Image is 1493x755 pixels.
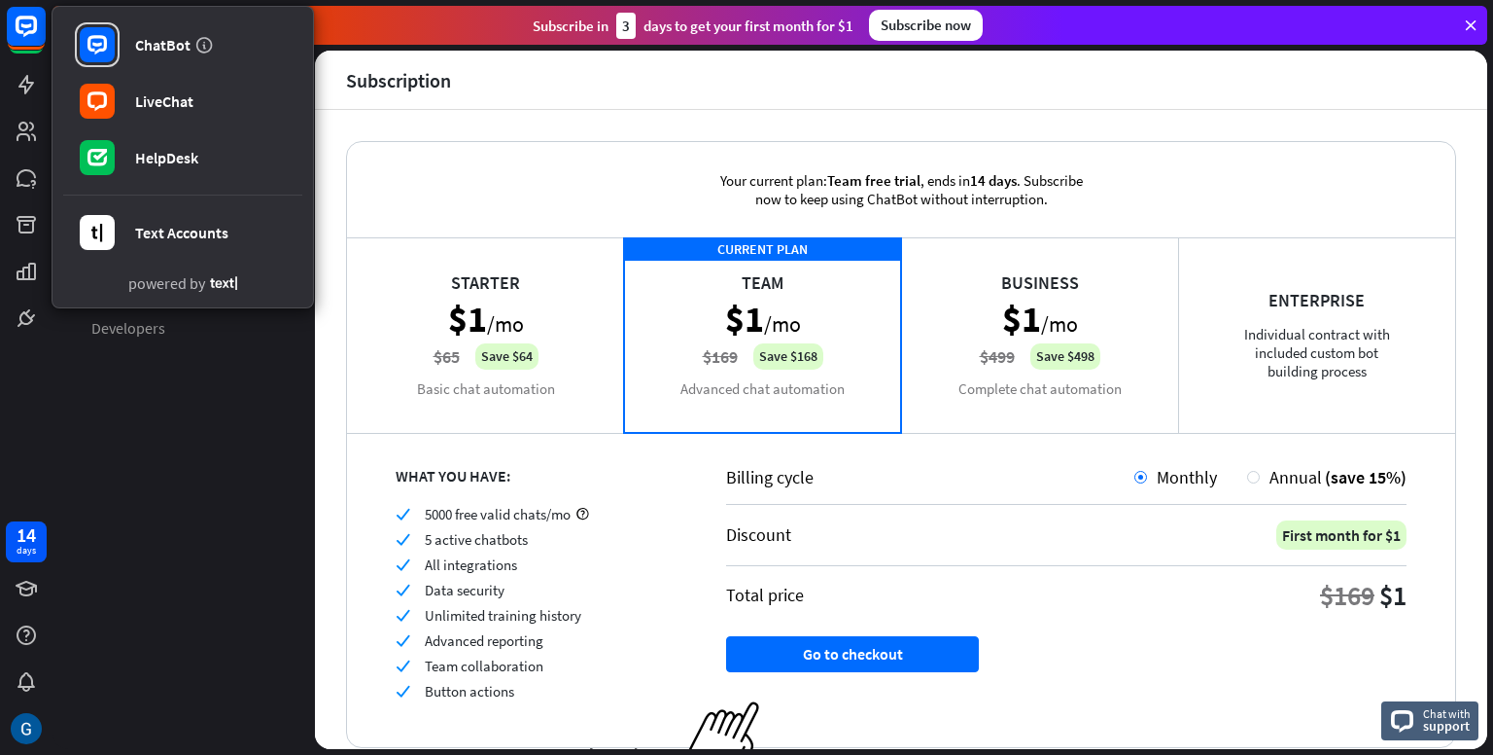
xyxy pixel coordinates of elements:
[726,584,804,606] div: Total price
[1379,578,1406,613] div: $1
[1320,578,1374,613] div: $169
[692,142,1110,237] div: Your current plan: , ends in . Subscribe now to keep using ChatBot without interruption.
[17,526,36,544] div: 14
[396,633,410,648] i: check
[1423,717,1471,735] span: support
[726,523,791,546] div: Discount
[425,581,504,599] span: Data security
[425,530,528,549] span: 5 active chatbots
[1157,466,1217,488] span: Monthly
[1325,466,1406,488] span: (save 15%)
[425,556,517,574] span: All integrations
[396,507,410,521] i: check
[726,466,1134,488] div: Billing cycle
[425,505,571,523] span: 5000 free valid chats/mo
[396,608,410,623] i: check
[425,606,581,625] span: Unlimited training history
[827,171,920,190] span: Team free trial
[17,544,36,557] div: days
[396,583,410,597] i: check
[869,10,983,41] div: Subscribe now
[1423,704,1471,723] span: Chat with
[396,557,410,572] i: check
[6,521,47,562] a: 14 days
[425,657,543,675] span: Team collaboration
[970,171,1017,190] span: 14 days
[616,13,636,39] div: 3
[346,69,451,91] div: Subscription
[1276,521,1406,550] div: First month for $1
[396,466,677,485] div: WHAT YOU HAVE:
[425,631,543,650] span: Advanced reporting
[80,312,288,344] a: Developers
[396,532,410,547] i: check
[396,684,410,699] i: check
[533,13,853,39] div: Subscribe in days to get your first month for $1
[396,659,410,673] i: check
[726,636,979,672] button: Go to checkout
[16,8,74,66] button: Open LiveChat chat widget
[1269,466,1322,488] span: Annual
[91,318,165,339] span: Developers
[425,682,514,701] span: Button actions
